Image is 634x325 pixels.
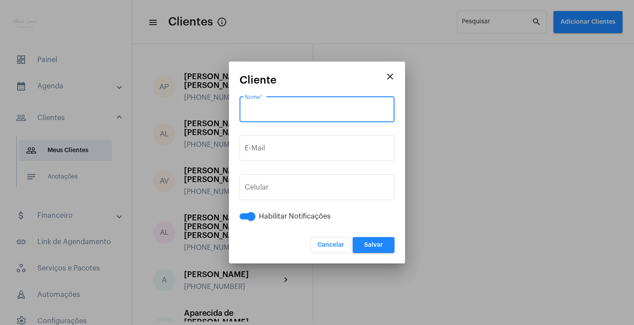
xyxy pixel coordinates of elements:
input: Digite o nome [245,107,389,115]
span: Habilitar Notificações [259,211,331,222]
mat-icon: close [385,71,395,82]
input: 31 99999-1111 [245,185,389,193]
button: Cancelar [310,237,351,253]
input: E-Mail [245,146,389,154]
span: Cliente [240,74,276,86]
button: Salvar [353,237,394,253]
span: Cancelar [317,242,344,248]
span: Salvar [364,242,383,248]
